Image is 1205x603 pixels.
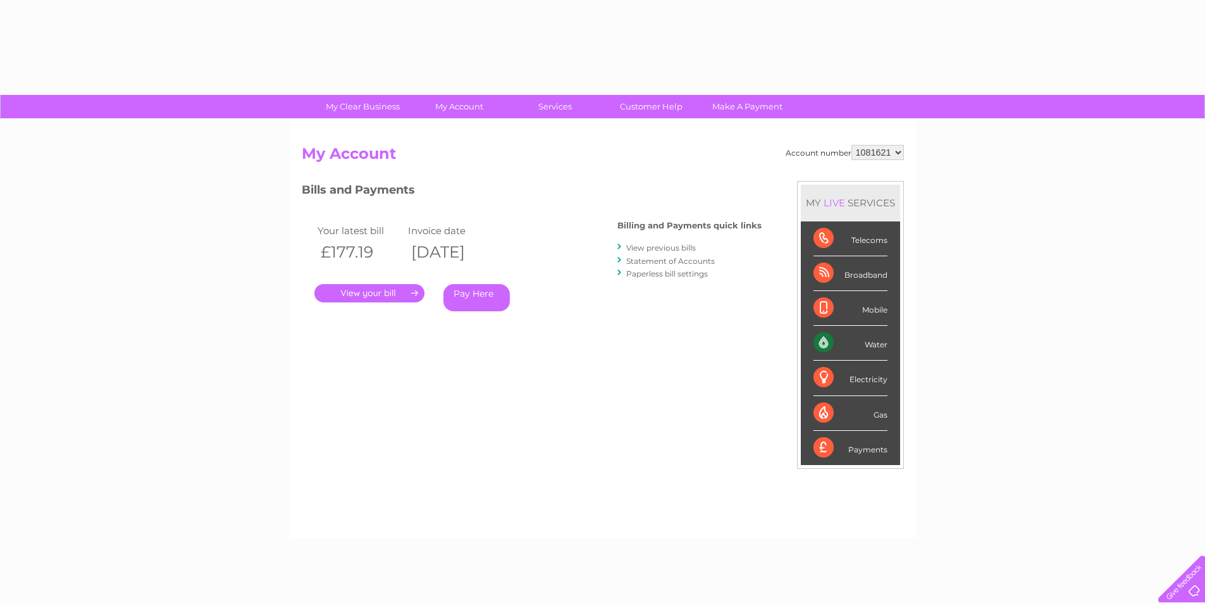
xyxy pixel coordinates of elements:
[617,221,762,230] h4: Billing and Payments quick links
[813,396,887,431] div: Gas
[302,145,904,169] h2: My Account
[405,222,496,239] td: Invoice date
[801,185,900,221] div: MY SERVICES
[813,256,887,291] div: Broadband
[821,197,848,209] div: LIVE
[311,95,415,118] a: My Clear Business
[813,361,887,395] div: Electricity
[626,256,715,266] a: Statement of Accounts
[626,269,708,278] a: Paperless bill settings
[302,181,762,203] h3: Bills and Payments
[813,431,887,465] div: Payments
[314,284,424,302] a: .
[314,239,405,265] th: £177.19
[407,95,511,118] a: My Account
[626,243,696,252] a: View previous bills
[503,95,607,118] a: Services
[786,145,904,160] div: Account number
[599,95,703,118] a: Customer Help
[405,239,496,265] th: [DATE]
[813,326,887,361] div: Water
[443,284,510,311] a: Pay Here
[813,291,887,326] div: Mobile
[813,221,887,256] div: Telecoms
[695,95,800,118] a: Make A Payment
[314,222,405,239] td: Your latest bill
